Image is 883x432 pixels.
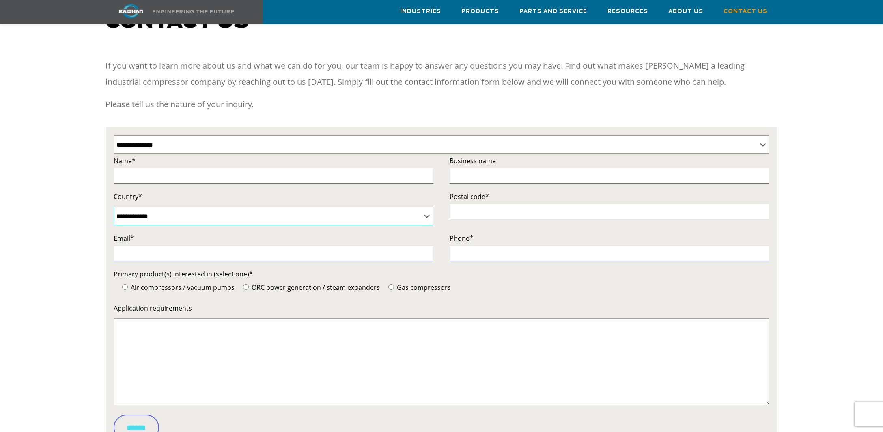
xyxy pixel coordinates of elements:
[668,7,703,16] span: About Us
[153,10,234,13] img: Engineering the future
[395,283,451,292] span: Gas compressors
[400,7,441,16] span: Industries
[122,284,128,290] input: Air compressors / vacuum pumps
[114,155,433,166] label: Name*
[400,0,441,22] a: Industries
[607,0,648,22] a: Resources
[668,0,703,22] a: About Us
[106,96,777,112] p: Please tell us the nature of your inquiry.
[607,7,648,16] span: Resources
[519,7,587,16] span: Parts and Service
[129,283,235,292] span: Air compressors / vacuum pumps
[519,0,587,22] a: Parts and Service
[388,284,394,290] input: Gas compressors
[724,7,767,16] span: Contact Us
[450,233,769,244] label: Phone*
[450,191,769,202] label: Postal code*
[243,284,249,290] input: ORC power generation / steam expanders
[461,0,499,22] a: Products
[724,0,767,22] a: Contact Us
[114,233,433,244] label: Email*
[250,283,380,292] span: ORC power generation / steam expanders
[101,4,162,18] img: kaishan logo
[114,191,433,202] label: Country*
[461,7,499,16] span: Products
[114,302,769,314] label: Application requirements
[450,155,769,166] label: Business name
[106,58,777,90] p: If you want to learn more about us and what we can do for you, our team is happy to answer any qu...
